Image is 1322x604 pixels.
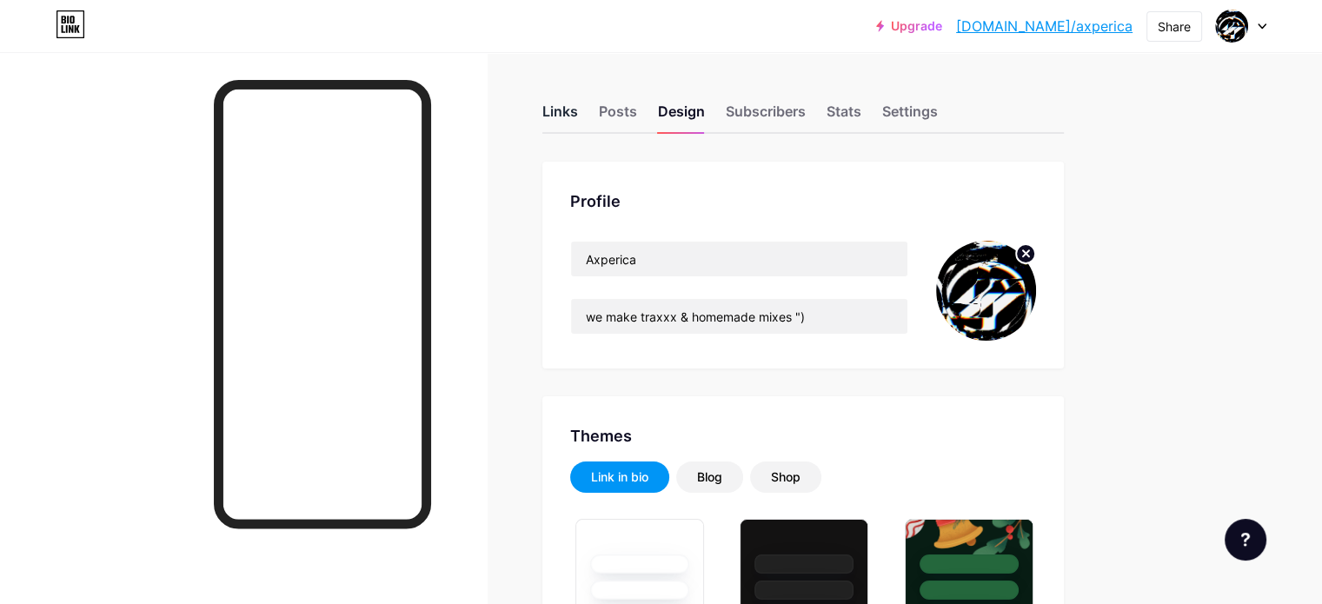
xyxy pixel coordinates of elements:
[571,299,907,334] input: Bio
[956,16,1133,37] a: [DOMAIN_NAME]/axperica
[882,101,938,132] div: Settings
[936,241,1036,341] img: Indy Air
[876,19,942,33] a: Upgrade
[571,242,907,276] input: Name
[726,101,806,132] div: Subscribers
[591,468,648,486] div: Link in bio
[570,189,1036,213] div: Profile
[697,468,722,486] div: Blog
[658,101,705,132] div: Design
[570,424,1036,448] div: Themes
[1158,17,1191,36] div: Share
[1215,10,1248,43] img: Indy Air
[827,101,861,132] div: Stats
[599,101,637,132] div: Posts
[771,468,801,486] div: Shop
[542,101,578,132] div: Links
